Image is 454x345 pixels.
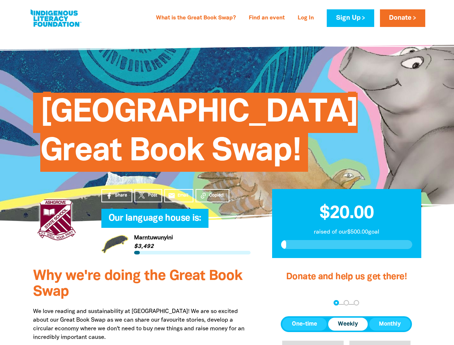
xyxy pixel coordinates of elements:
a: emailEmail [164,189,194,202]
span: Email [178,192,188,199]
button: Copied! [196,189,229,202]
button: Navigate to step 1 of 3 to enter your donation amount [334,300,339,305]
a: Post [134,189,162,202]
button: Navigate to step 3 of 3 to enter your payment details [354,300,359,305]
span: Our language house is: [109,214,201,228]
button: Navigate to step 2 of 3 to enter your details [344,300,349,305]
a: Log In [293,13,318,24]
span: $20.00 [320,205,374,222]
button: Weekly [328,318,368,331]
span: Donate and help us get there! [286,273,407,281]
div: Donation frequency [281,316,412,332]
h6: My Team [101,221,251,225]
p: raised of our $500.00 goal [281,228,412,236]
a: Find an event [244,13,289,24]
a: Sign Up [327,9,374,27]
span: One-time [292,320,317,328]
span: Copied! [209,192,224,199]
i: email [168,192,175,199]
span: Post [148,192,157,199]
button: One-time [282,318,327,331]
span: [GEOGRAPHIC_DATA] Great Book Swap! [40,98,358,172]
span: Weekly [338,320,358,328]
span: Monthly [379,320,401,328]
span: Why we're doing the Great Book Swap [33,270,242,299]
a: Donate [380,9,425,27]
span: Share [115,192,127,199]
button: Monthly [369,318,411,331]
a: What is the Great Book Swap? [152,13,240,24]
a: Share [101,189,132,202]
